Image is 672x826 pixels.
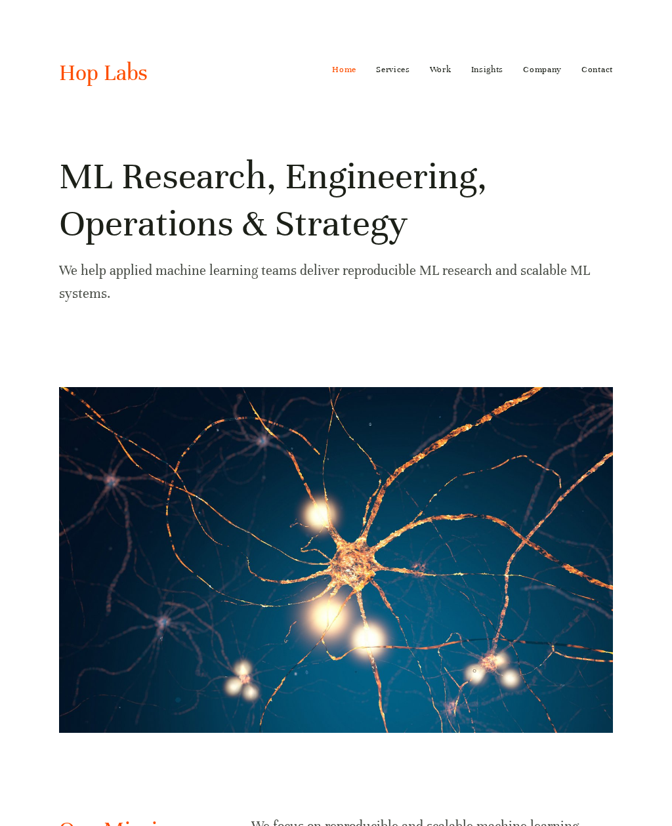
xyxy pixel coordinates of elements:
a: Work [430,59,451,80]
a: Company [523,59,562,80]
p: We help applied machine learning teams deliver reproducible ML research and scalable ML systems. [59,259,613,305]
a: Contact [581,59,613,80]
a: Hop Labs [59,59,148,87]
a: Insights [471,59,504,80]
h1: ML Research, Engineering, Operations & Strategy [59,153,613,247]
a: Home [332,59,356,80]
a: Services [376,59,410,80]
